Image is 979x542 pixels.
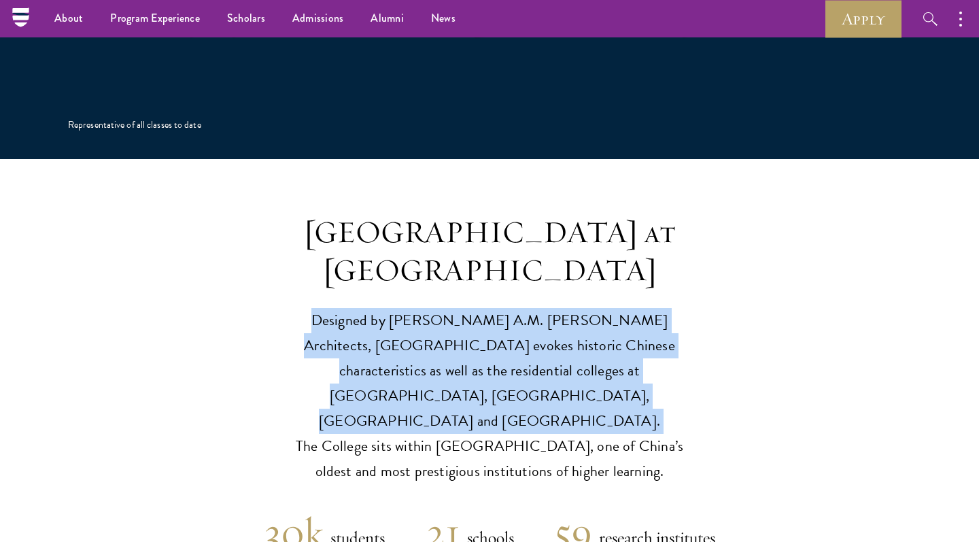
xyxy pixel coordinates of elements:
[68,118,201,132] div: Representative of all classes to date
[279,214,700,290] h3: [GEOGRAPHIC_DATA] at [GEOGRAPHIC_DATA]
[279,308,700,484] p: Designed by [PERSON_NAME] A.M. [PERSON_NAME] Architects, [GEOGRAPHIC_DATA] evokes historic Chines...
